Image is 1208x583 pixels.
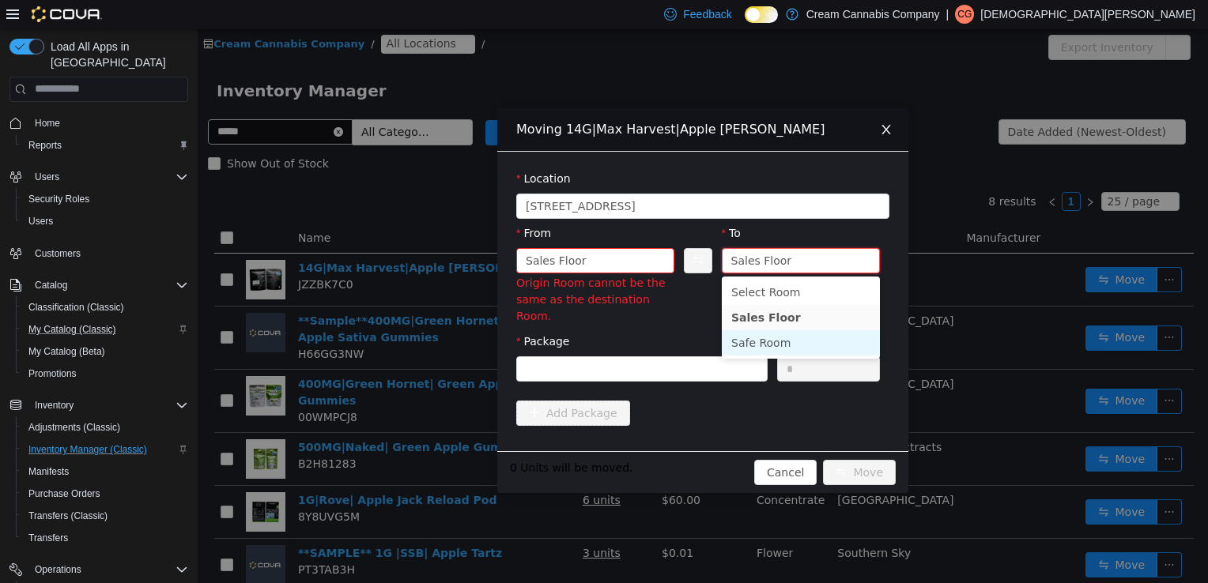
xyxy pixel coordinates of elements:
[28,560,88,579] button: Operations
[22,506,188,525] span: Transfers (Classic)
[28,465,69,478] span: Manifests
[28,113,188,133] span: Home
[524,301,682,326] li: Safe Room
[28,345,105,358] span: My Catalog (Beta)
[22,364,83,383] a: Promotions
[663,227,673,238] i: icon: down
[28,167,188,186] span: Users
[524,246,682,295] div: Destination Room cannot be the same as the origin Room.
[28,421,120,434] span: Adjustments (Classic)
[16,188,194,210] button: Security Roles
[946,5,949,24] p: |
[312,431,436,447] span: 0 Units will be moved.
[16,505,194,527] button: Transfers (Classic)
[28,243,188,263] span: Customers
[28,367,77,380] span: Promotions
[625,431,698,456] button: icon: swapMove
[22,212,188,231] span: Users
[3,394,194,416] button: Inventory
[524,276,682,301] li: Sales Floor
[28,215,53,228] span: Users
[22,136,68,155] a: Reports
[3,242,194,265] button: Customers
[22,212,59,231] a: Users
[28,396,188,415] span: Inventory
[16,296,194,318] button: Classification (Classic)
[745,23,746,24] span: Dark Mode
[44,39,188,70] span: Load All Apps in [GEOGRAPHIC_DATA]
[458,227,467,238] i: icon: down
[22,462,75,481] a: Manifests
[22,528,74,547] a: Transfers
[16,483,194,505] button: Purchase Orders
[22,298,130,317] a: Classification (Classic)
[16,527,194,549] button: Transfers
[16,318,194,340] button: My Catalog (Classic)
[22,364,188,383] span: Promotions
[28,443,147,456] span: Inventory Manager (Classic)
[22,342,188,361] span: My Catalog (Beta)
[980,5,1195,24] p: [DEMOGRAPHIC_DATA][PERSON_NAME]
[22,136,188,155] span: Reports
[22,190,188,209] span: Security Roles
[955,5,974,24] div: Christian Gallagher
[319,306,372,318] label: Package
[957,5,972,24] span: CG
[22,484,107,503] a: Purchase Orders
[524,197,543,210] label: To
[28,510,108,522] span: Transfers (Classic)
[22,298,188,317] span: Classification (Classic)
[22,528,188,547] span: Transfers
[524,250,682,276] li: Select Room
[557,431,619,456] button: Cancel
[673,172,682,183] i: icon: down
[28,301,124,314] span: Classification (Classic)
[328,220,389,243] div: Sales Floor
[28,244,87,263] a: Customers
[551,335,561,346] i: icon: down
[22,440,188,459] span: Inventory Manager (Classic)
[28,323,116,336] span: My Catalog (Classic)
[22,320,123,339] a: My Catalog (Classic)
[22,418,126,437] a: Adjustments (Classic)
[28,193,89,205] span: Security Roles
[682,94,695,107] i: icon: close
[22,440,153,459] a: Inventory Manager (Classic)
[16,438,194,461] button: Inventory Manager (Classic)
[328,165,438,189] span: 4205 Highway 80 East
[28,396,80,415] button: Inventory
[28,167,66,186] button: Users
[22,418,188,437] span: Adjustments (Classic)
[22,462,188,481] span: Manifests
[319,92,692,109] div: Moving 14G|Max Harvest|Apple [PERSON_NAME]
[3,111,194,134] button: Home
[35,171,59,183] span: Users
[16,461,194,483] button: Manifests
[16,416,194,438] button: Adjustments (Classic)
[28,114,66,133] a: Home
[683,6,731,22] span: Feedback
[319,197,353,210] label: From
[16,210,194,232] button: Users
[3,166,194,188] button: Users
[22,484,188,503] span: Purchase Orders
[35,563,81,576] span: Operations
[319,143,373,156] label: Location
[22,342,111,361] a: My Catalog (Beta)
[319,246,477,295] div: Origin Room cannot be the same as the destination Room.
[28,139,62,152] span: Reports
[666,79,711,123] button: Close
[35,279,67,291] span: Catalog
[35,399,74,412] span: Inventory
[35,247,81,260] span: Customers
[28,560,188,579] span: Operations
[22,506,114,525] a: Transfers (Classic)
[35,117,60,130] span: Home
[3,274,194,296] button: Catalog
[28,276,74,295] button: Catalog
[806,5,940,24] p: Cream Cannabis Company
[16,134,194,156] button: Reports
[28,532,68,544] span: Transfers
[28,276,188,295] span: Catalog
[22,190,96,209] a: Security Roles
